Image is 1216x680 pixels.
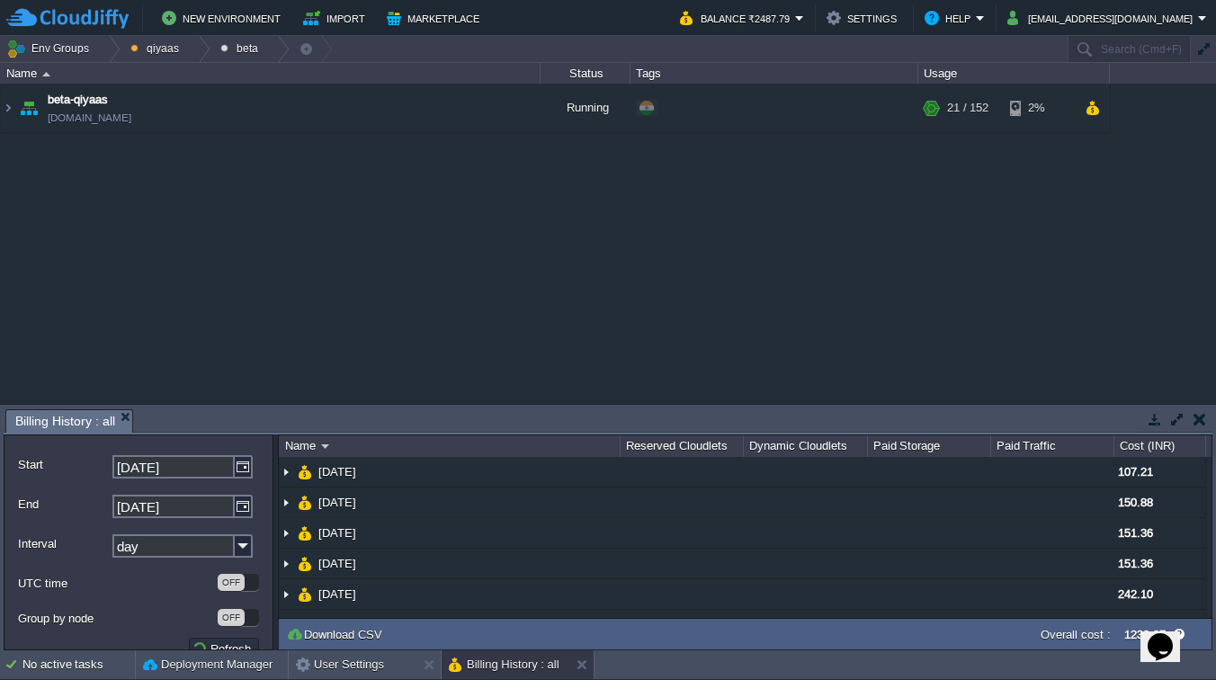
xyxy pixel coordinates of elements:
[1041,628,1111,641] label: Overall cost :
[279,488,293,517] img: AMDAwAAAACH5BAEAAAAALAAAAAABAAEAAAICRAEAOw==
[1118,496,1153,509] span: 150.88
[18,609,216,628] label: Group by node
[947,84,988,132] div: 21 / 152
[281,435,620,457] div: Name
[541,63,630,84] div: Status
[286,626,388,642] button: Download CSV
[449,656,559,674] button: Billing History : all
[18,495,111,514] label: End
[279,579,293,609] img: AMDAwAAAACH5BAEAAAAALAAAAAABAAEAAAICRAEAOw==
[18,534,111,553] label: Interval
[48,109,131,127] a: [DOMAIN_NAME]
[317,556,359,571] a: [DATE]
[42,72,50,76] img: AMDAwAAAACH5BAEAAAAALAAAAAABAAEAAAICRAEAOw==
[321,444,329,449] img: AMDAwAAAACH5BAEAAAAALAAAAAABAAEAAAICRAEAOw==
[919,63,1109,84] div: Usage
[1118,587,1153,601] span: 242.10
[48,91,108,109] a: beta-qiyaas
[1140,608,1198,662] iframe: chat widget
[279,610,293,640] img: AMDAwAAAACH5BAEAAAAALAAAAAABAAEAAAICRAEAOw==
[1124,628,1166,641] label: 1239.07
[18,455,111,474] label: Start
[6,7,129,30] img: CloudJiffy
[317,586,359,602] a: [DATE]
[925,7,976,29] button: Help
[1010,84,1068,132] div: 2%
[218,609,245,626] div: OFF
[541,84,630,132] div: Running
[143,656,273,674] button: Deployment Manager
[1115,435,1205,457] div: Cost (INR)
[296,656,384,674] button: User Settings
[317,617,359,632] a: [DATE]
[317,525,359,541] a: [DATE]
[1,84,15,132] img: AMDAwAAAACH5BAEAAAAALAAAAAABAAEAAAICRAEAOw==
[192,640,256,657] button: Refresh
[1118,465,1153,479] span: 107.21
[1118,526,1153,540] span: 151.36
[745,435,866,457] div: Dynamic Cloudlets
[218,574,245,591] div: OFF
[279,549,293,578] img: AMDAwAAAACH5BAEAAAAALAAAAAABAAEAAAICRAEAOw==
[992,435,1113,457] div: Paid Traffic
[15,410,115,433] span: Billing History : all
[16,84,41,132] img: AMDAwAAAACH5BAEAAAAALAAAAAABAAEAAAICRAEAOw==
[387,7,485,29] button: Marketplace
[869,435,990,457] div: Paid Storage
[130,36,185,61] button: qiyaas
[298,610,312,640] img: AMDAwAAAACH5BAEAAAAALAAAAAABAAEAAAICRAEAOw==
[279,457,293,487] img: AMDAwAAAACH5BAEAAAAALAAAAAABAAEAAAICRAEAOw==
[631,63,917,84] div: Tags
[279,518,293,548] img: AMDAwAAAACH5BAEAAAAALAAAAAABAAEAAAICRAEAOw==
[298,579,312,609] img: AMDAwAAAACH5BAEAAAAALAAAAAABAAEAAAICRAEAOw==
[162,7,286,29] button: New Environment
[298,488,312,517] img: AMDAwAAAACH5BAEAAAAALAAAAAABAAEAAAICRAEAOw==
[298,457,312,487] img: AMDAwAAAACH5BAEAAAAALAAAAAABAAEAAAICRAEAOw==
[220,36,264,61] button: beta
[1007,7,1198,29] button: [EMAIL_ADDRESS][DOMAIN_NAME]
[2,63,540,84] div: Name
[680,7,795,29] button: Balance ₹2487.79
[303,7,371,29] button: Import
[1118,557,1153,570] span: 151.36
[18,574,216,593] label: UTC time
[22,650,135,679] div: No active tasks
[298,549,312,578] img: AMDAwAAAACH5BAEAAAAALAAAAAABAAEAAAICRAEAOw==
[317,495,359,510] a: [DATE]
[621,435,743,457] div: Reserved Cloudlets
[317,464,359,479] a: [DATE]
[298,518,312,548] img: AMDAwAAAACH5BAEAAAAALAAAAAABAAEAAAICRAEAOw==
[827,7,902,29] button: Settings
[6,36,95,61] button: Env Groups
